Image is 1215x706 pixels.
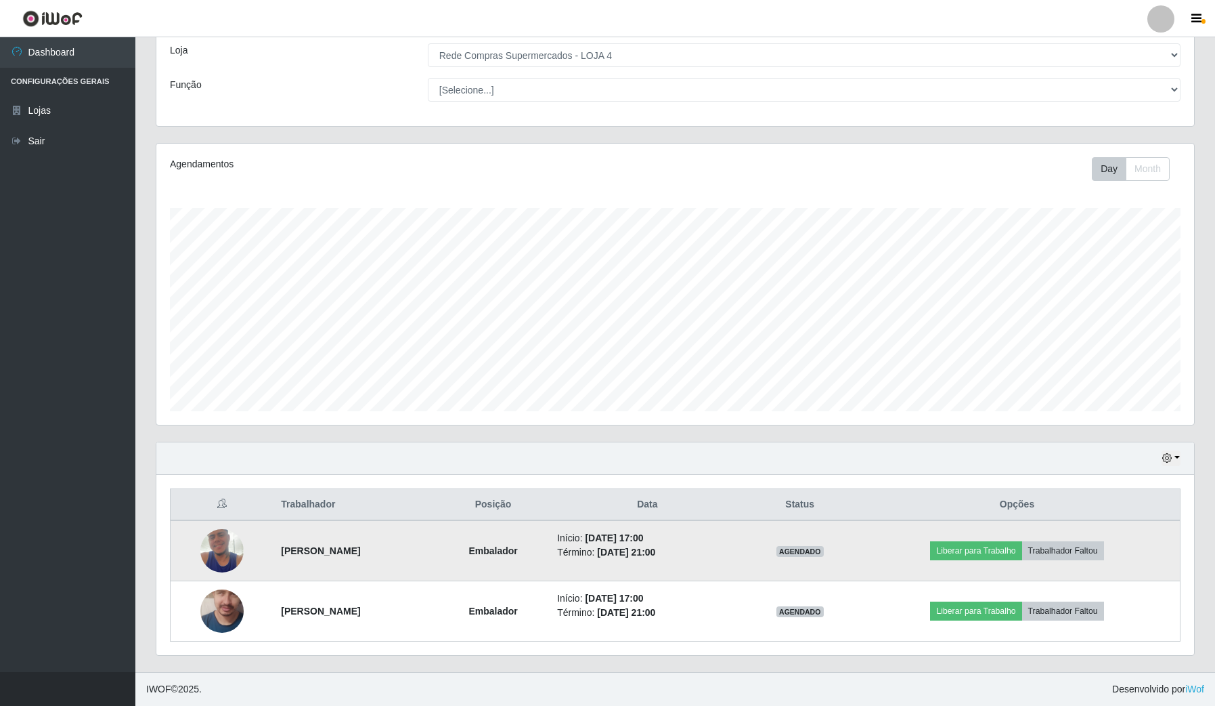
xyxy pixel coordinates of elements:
th: Trabalhador [273,489,437,521]
strong: [PERSON_NAME] [281,606,360,617]
button: Month [1126,157,1170,181]
time: [DATE] 21:00 [597,547,655,558]
strong: Embalador [468,545,517,556]
button: Liberar para Trabalho [930,541,1021,560]
time: [DATE] 17:00 [585,533,643,543]
button: Trabalhador Faltou [1022,541,1104,560]
img: 1751474916234.jpeg [200,512,244,589]
th: Data [549,489,745,521]
li: Início: [557,531,737,545]
th: Opções [854,489,1180,521]
label: Loja [170,43,187,58]
time: [DATE] 21:00 [597,607,655,618]
img: 1698674767978.jpeg [200,562,244,661]
span: Desenvolvido por [1112,682,1204,697]
div: First group [1092,157,1170,181]
span: AGENDADO [776,546,824,557]
strong: [PERSON_NAME] [281,545,360,556]
button: Liberar para Trabalho [930,602,1021,621]
strong: Embalador [468,606,517,617]
img: CoreUI Logo [22,10,83,27]
a: iWof [1185,684,1204,694]
time: [DATE] 17:00 [585,593,643,604]
li: Início: [557,591,737,606]
span: © 2025 . [146,682,202,697]
div: Toolbar with button groups [1092,157,1180,181]
div: Agendamentos [170,157,579,171]
li: Término: [557,545,737,560]
button: Trabalhador Faltou [1022,602,1104,621]
span: IWOF [146,684,171,694]
label: Função [170,78,202,92]
th: Posição [437,489,549,521]
button: Day [1092,157,1126,181]
li: Término: [557,606,737,620]
span: AGENDADO [776,606,824,617]
th: Status [745,489,854,521]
